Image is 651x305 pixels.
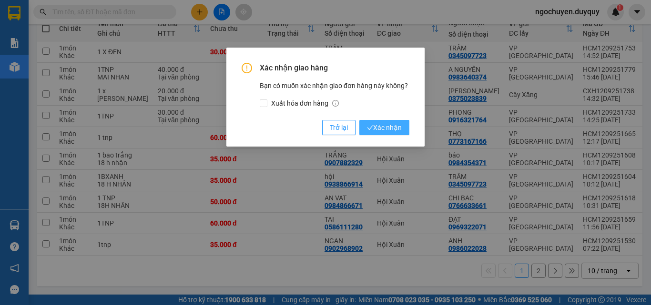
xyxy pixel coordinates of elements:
span: Xác nhận [367,122,402,133]
span: check [367,125,373,131]
span: Xuất hóa đơn hàng [267,98,343,108]
button: Trở lại [322,120,356,135]
span: exclamation-circle [242,63,252,73]
div: Bạn có muốn xác nhận giao đơn hàng này không? [260,80,409,108]
span: Trở lại [330,122,348,133]
span: info-circle [332,100,339,107]
span: Xác nhận giao hàng [260,63,409,73]
button: checkXác nhận [359,120,409,135]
